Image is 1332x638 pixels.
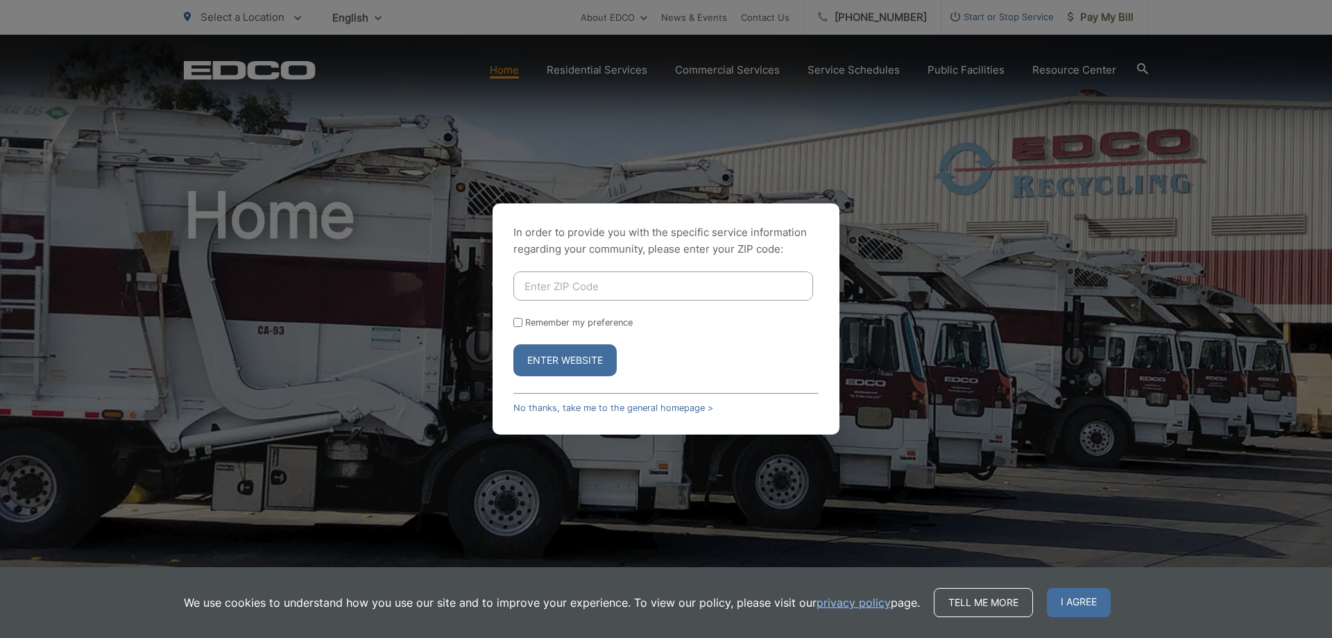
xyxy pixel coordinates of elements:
[1047,588,1111,617] span: I agree
[525,317,633,328] label: Remember my preference
[513,224,819,258] p: In order to provide you with the specific service information regarding your community, please en...
[184,594,920,611] p: We use cookies to understand how you use our site and to improve your experience. To view our pol...
[934,588,1033,617] a: Tell me more
[817,594,891,611] a: privacy policy
[513,271,813,301] input: Enter ZIP Code
[513,403,713,413] a: No thanks, take me to the general homepage >
[513,344,617,376] button: Enter Website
